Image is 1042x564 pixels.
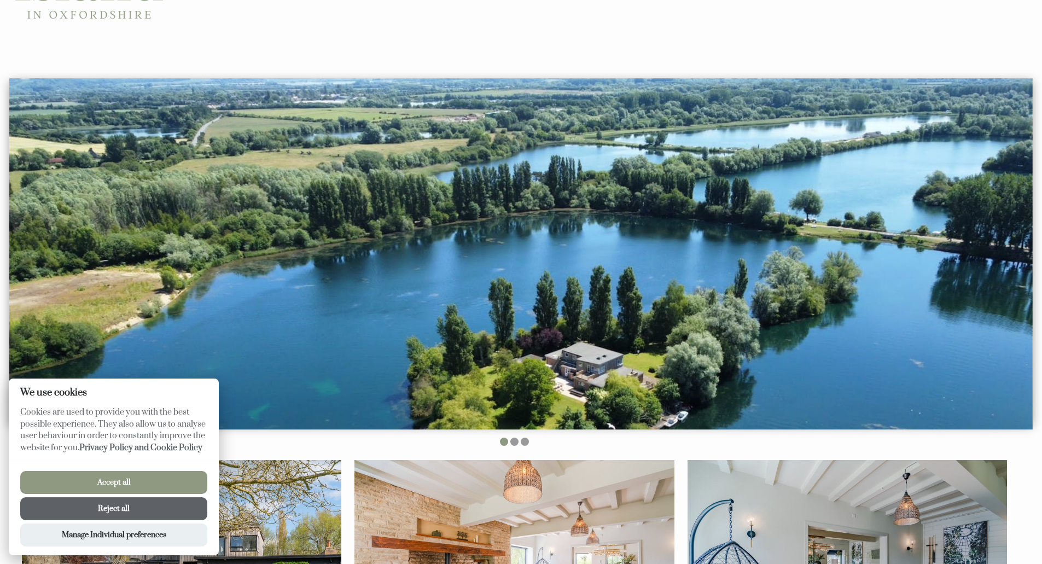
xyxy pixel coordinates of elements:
[79,443,202,453] a: Privacy Policy and Cookie Policy
[20,497,207,520] button: Reject all
[9,406,219,462] p: Cookies are used to provide you with the best possible experience. They also allow us to analyse ...
[20,524,207,546] button: Manage Individual preferences
[9,387,219,398] h2: We use cookies
[20,471,207,494] button: Accept all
